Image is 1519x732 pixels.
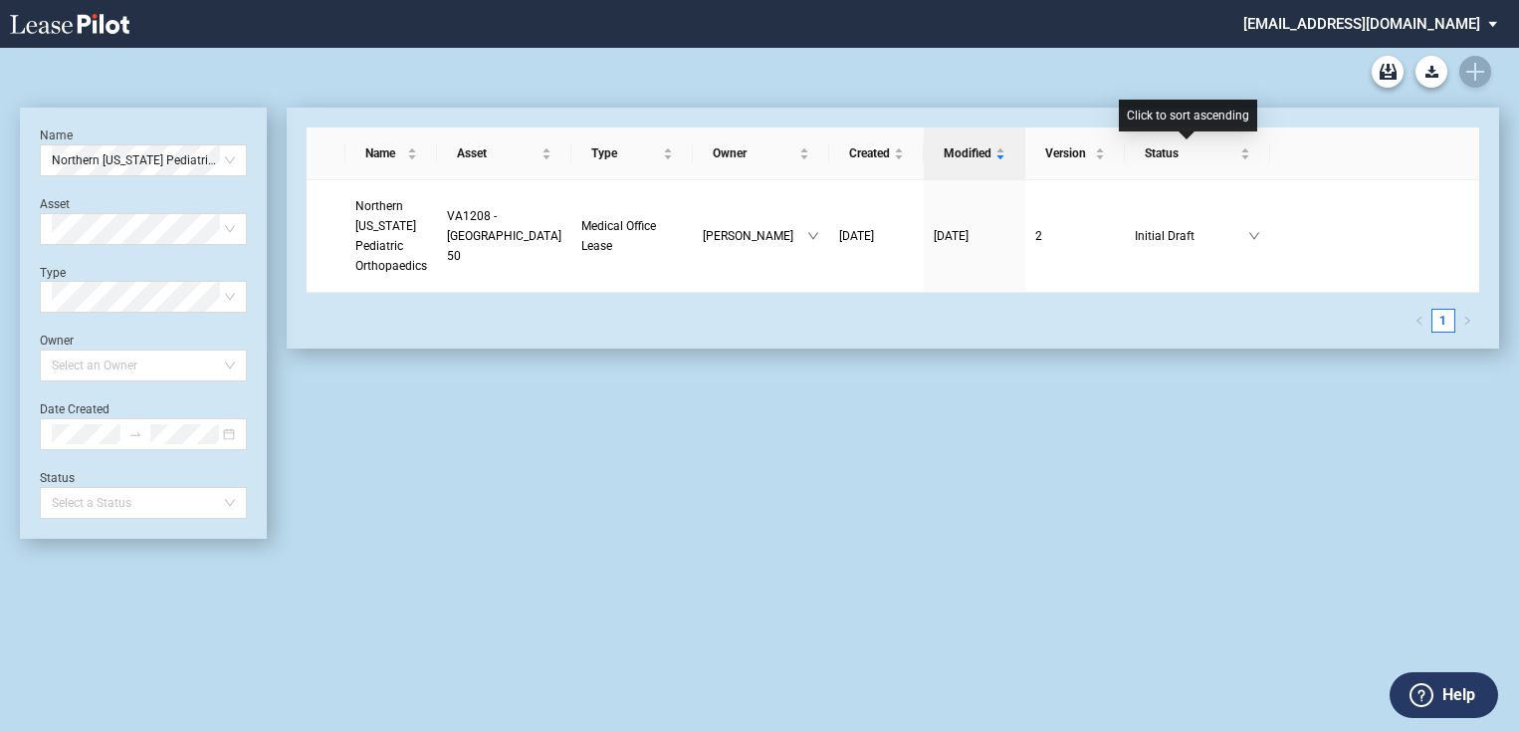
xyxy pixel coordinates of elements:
[591,143,659,163] span: Type
[52,145,235,175] span: Northern Virginia Pediatric Orthopaedics
[1145,143,1236,163] span: Status
[693,127,829,180] th: Owner
[934,226,1015,246] a: [DATE]
[807,230,819,242] span: down
[457,143,538,163] span: Asset
[1025,127,1125,180] th: Version
[934,229,969,243] span: [DATE]
[447,209,561,263] span: VA1208 - Yorktown 50
[1408,309,1431,333] li: Previous Page
[40,128,73,142] label: Name
[40,402,109,416] label: Date Created
[924,127,1025,180] th: Modified
[839,229,874,243] span: [DATE]
[839,226,914,246] a: [DATE]
[1119,100,1257,131] div: Click to sort ascending
[355,199,427,273] span: Northern Virginia Pediatric Orthopaedics
[1125,127,1270,180] th: Status
[447,206,561,266] a: VA1208 - [GEOGRAPHIC_DATA] 50
[128,427,142,441] span: to
[1455,309,1479,333] button: right
[345,127,437,180] th: Name
[128,427,142,441] span: swap-right
[571,127,693,180] th: Type
[581,219,656,253] span: Medical Office Lease
[1442,682,1475,708] label: Help
[40,266,66,280] label: Type
[1135,226,1248,246] span: Initial Draft
[829,127,924,180] th: Created
[1408,309,1431,333] button: left
[1410,56,1453,88] md-menu: Download Blank Form List
[581,216,683,256] a: Medical Office Lease
[40,471,75,485] label: Status
[703,226,807,246] span: [PERSON_NAME]
[1390,672,1498,718] button: Help
[1372,56,1404,88] a: Archive
[849,143,890,163] span: Created
[1035,229,1042,243] span: 2
[1432,310,1454,332] a: 1
[1462,316,1472,326] span: right
[40,197,70,211] label: Asset
[355,196,427,276] a: Northern [US_STATE] Pediatric Orthopaedics
[1045,143,1091,163] span: Version
[1415,56,1447,88] button: Download Blank Form
[437,127,571,180] th: Asset
[40,334,74,348] label: Owner
[944,143,991,163] span: Modified
[713,143,795,163] span: Owner
[1248,230,1260,242] span: down
[365,143,403,163] span: Name
[1414,316,1424,326] span: left
[1455,309,1479,333] li: Next Page
[1431,309,1455,333] li: 1
[1035,226,1115,246] a: 2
